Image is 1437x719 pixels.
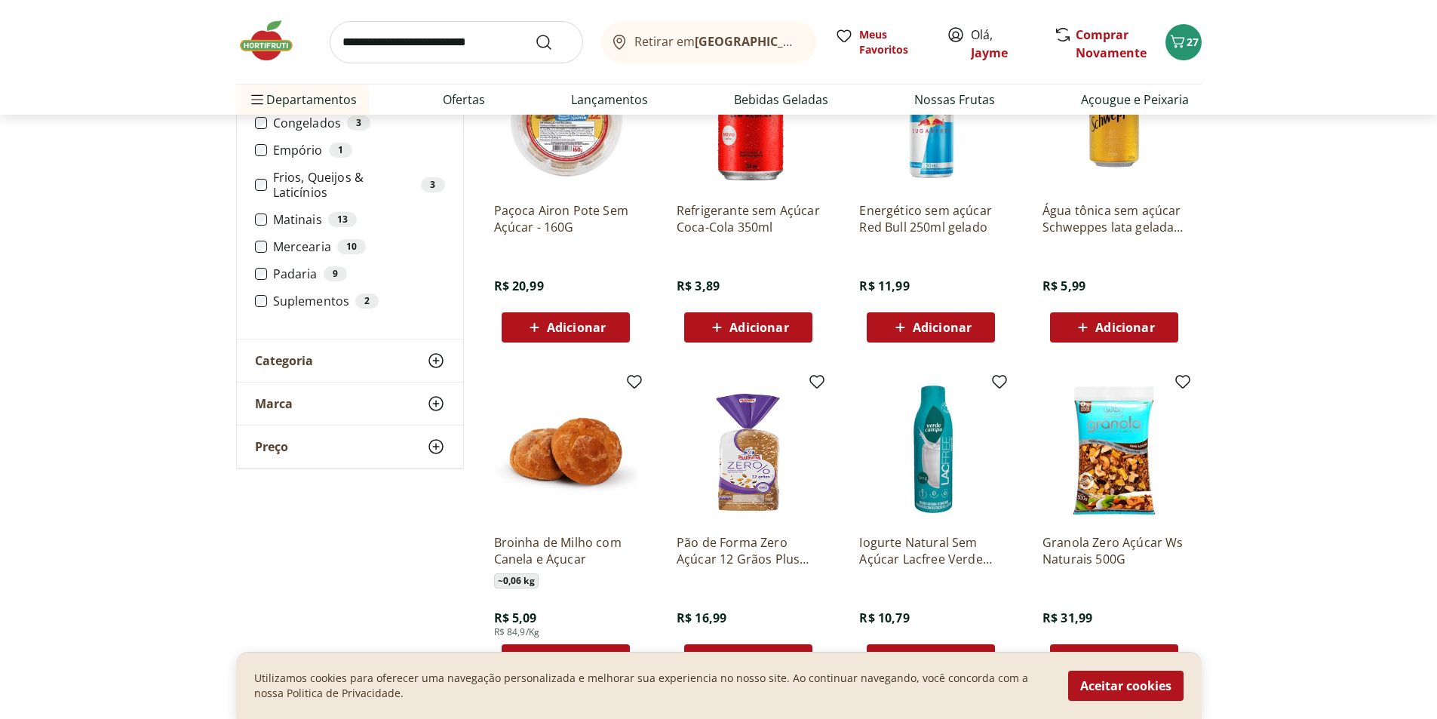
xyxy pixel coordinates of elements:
span: Preço [255,439,288,454]
span: Departamentos [248,81,357,118]
span: R$ 5,99 [1042,278,1085,294]
label: Matinais [273,212,445,227]
img: Broinha de Milho com Canela e Açucar [494,379,637,522]
input: search [330,21,583,63]
span: R$ 31,99 [1042,610,1092,626]
span: R$ 3,89 [677,278,720,294]
button: Adicionar [867,644,995,674]
label: Mercearia [273,239,445,254]
button: Submit Search [535,33,571,51]
div: 3 [347,115,370,131]
span: Categoria [255,353,313,368]
img: Água tônica sem açúcar Schweppes lata gelada 350ml [1042,47,1186,190]
img: Energético sem açúcar Red Bull 250ml gelado [859,47,1003,190]
img: Pão de Forma Zero Açúcar 12 Grãos Plus Vita 350g [677,379,820,522]
button: Adicionar [867,312,995,343]
a: Ofertas [443,91,485,109]
button: Adicionar [502,644,630,674]
button: Menu [248,81,266,118]
span: R$ 10,79 [859,610,909,626]
span: Adicionar [729,321,788,333]
a: Meus Favoritos [835,27,929,57]
div: 10 [337,239,366,254]
span: R$ 5,09 [494,610,537,626]
img: Refrigerante sem Açúcar Coca-Cola 350ml [677,47,820,190]
a: Paçoca Airon Pote Sem Açúcar - 160G [494,202,637,235]
a: Açougue e Peixaria [1081,91,1189,109]
button: Aceitar cookies [1068,671,1184,701]
a: Comprar Novamente [1076,26,1147,61]
button: Adicionar [1050,312,1178,343]
span: R$ 84,9/Kg [494,626,540,638]
button: Retirar em[GEOGRAPHIC_DATA]/[GEOGRAPHIC_DATA] [601,21,817,63]
button: Categoria [237,340,463,382]
button: Marca [237,383,463,425]
img: Paçoca Airon Pote Sem Açúcar - 160G [494,47,637,190]
label: Congelados [273,115,445,131]
img: Iogurte Natural Sem Açúcar Lacfree Verde Campo 500g [859,379,1003,522]
span: 27 [1187,35,1199,49]
span: Retirar em [634,35,801,48]
span: Adicionar [913,321,972,333]
button: Adicionar [684,644,812,674]
label: Padaria [273,266,445,281]
label: Frios, Queijos & Laticínios [273,170,445,200]
span: Adicionar [547,321,606,333]
button: Preço [237,426,463,468]
span: Olá, [971,26,1038,62]
a: Nossas Frutas [914,91,995,109]
p: Utilizamos cookies para oferecer uma navegação personalizada e melhorar sua experiencia no nosso ... [254,671,1050,701]
span: R$ 20,99 [494,278,544,294]
div: 9 [324,266,347,281]
b: [GEOGRAPHIC_DATA]/[GEOGRAPHIC_DATA] [695,33,949,50]
a: Jayme [971,45,1008,61]
div: 13 [328,212,357,227]
a: Broinha de Milho com Canela e Açucar [494,534,637,567]
a: Bebidas Geladas [734,91,828,109]
span: ~ 0,06 kg [494,573,539,588]
div: 1 [329,143,352,158]
img: Hortifruti [236,18,312,63]
div: 2 [355,293,379,309]
span: Meus Favoritos [859,27,929,57]
span: R$ 16,99 [677,610,726,626]
label: Suplementos [273,293,445,309]
span: R$ 11,99 [859,278,909,294]
label: Empório [273,143,445,158]
a: Pão de Forma Zero Açúcar 12 Grãos Plus Vita 350g [677,534,820,567]
a: Lançamentos [571,91,648,109]
button: Adicionar [502,312,630,343]
button: Carrinho [1165,24,1202,60]
button: Adicionar [1050,644,1178,674]
div: Departamento [237,88,463,339]
a: Iogurte Natural Sem Açúcar Lacfree Verde Campo 500g [859,534,1003,567]
a: Refrigerante sem Açúcar Coca-Cola 350ml [677,202,820,235]
img: Granola Zero Açúcar Ws Naturais 500G [1042,379,1186,522]
a: Granola Zero Açúcar Ws Naturais 500G [1042,534,1186,567]
span: Adicionar [1095,321,1154,333]
span: Marca [255,396,293,411]
div: 3 [421,177,444,192]
a: Água tônica sem açúcar Schweppes lata gelada 350ml [1042,202,1186,235]
button: Adicionar [684,312,812,343]
a: Energético sem açúcar Red Bull 250ml gelado [859,202,1003,235]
